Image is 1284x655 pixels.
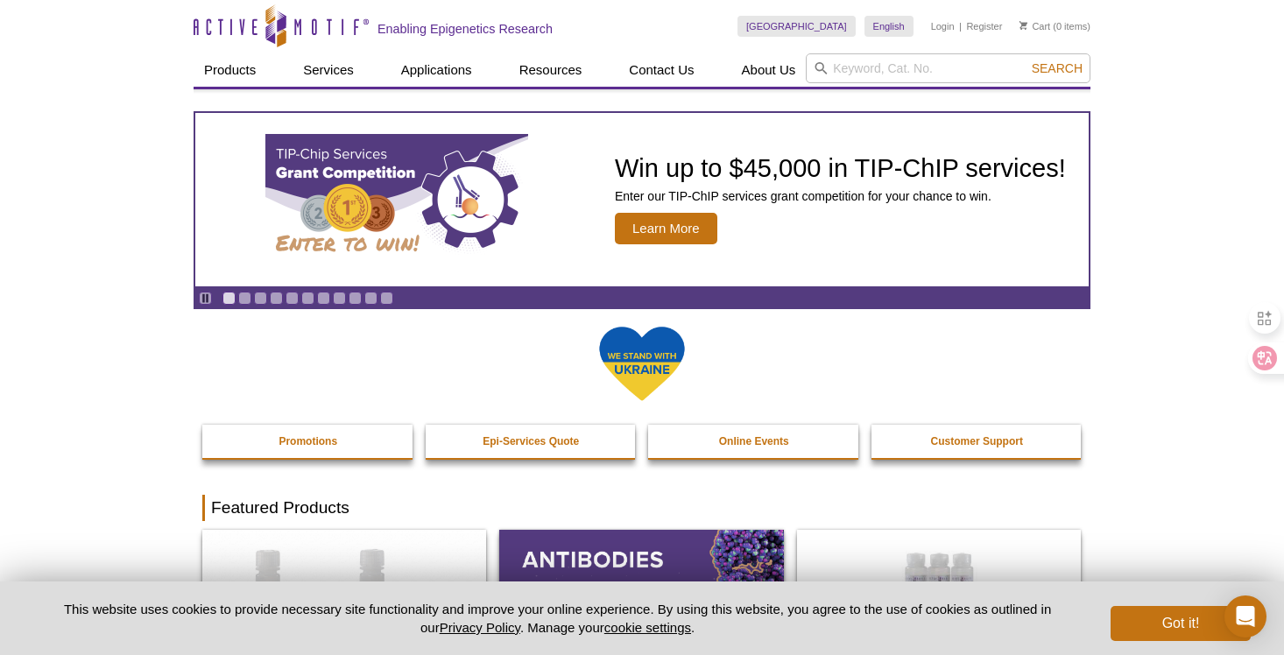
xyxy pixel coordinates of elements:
[615,213,717,244] span: Learn More
[931,20,955,32] a: Login
[270,292,283,305] a: Go to slide 4
[604,620,691,635] button: cookie settings
[194,53,266,87] a: Products
[195,113,1089,286] a: TIP-ChIP Services Grant Competition Win up to $45,000 in TIP-ChIP services! Enter our TIP-ChIP se...
[33,600,1082,637] p: This website uses cookies to provide necessary site functionality and improve your online experie...
[222,292,236,305] a: Go to slide 1
[871,425,1083,458] a: Customer Support
[254,292,267,305] a: Go to slide 3
[615,188,1066,204] p: Enter our TIP-ChIP services grant competition for your chance to win.
[864,16,914,37] a: English
[293,53,364,87] a: Services
[1224,595,1266,637] div: Open Intercom Messenger
[737,16,856,37] a: [GEOGRAPHIC_DATA]
[1019,20,1050,32] a: Cart
[1111,606,1251,641] button: Got it!
[648,425,860,458] a: Online Events
[719,435,789,447] strong: Online Events
[731,53,807,87] a: About Us
[618,53,704,87] a: Contact Us
[483,435,579,447] strong: Epi-Services Quote
[1019,21,1027,30] img: Your Cart
[286,292,299,305] a: Go to slide 5
[301,292,314,305] a: Go to slide 6
[199,292,212,305] a: Toggle autoplay
[349,292,362,305] a: Go to slide 9
[615,155,1066,181] h2: Win up to $45,000 in TIP-ChIP services!
[1019,16,1090,37] li: (0 items)
[1026,60,1088,76] button: Search
[265,134,528,265] img: TIP-ChIP Services Grant Competition
[333,292,346,305] a: Go to slide 8
[598,325,686,403] img: We Stand With Ukraine
[806,53,1090,83] input: Keyword, Cat. No.
[931,435,1023,447] strong: Customer Support
[440,620,520,635] a: Privacy Policy
[279,435,337,447] strong: Promotions
[959,16,962,37] li: |
[364,292,377,305] a: Go to slide 10
[391,53,483,87] a: Applications
[509,53,593,87] a: Resources
[202,495,1082,521] h2: Featured Products
[317,292,330,305] a: Go to slide 7
[377,21,553,37] h2: Enabling Epigenetics Research
[380,292,393,305] a: Go to slide 11
[1032,61,1083,75] span: Search
[238,292,251,305] a: Go to slide 2
[195,113,1089,286] article: TIP-ChIP Services Grant Competition
[426,425,638,458] a: Epi-Services Quote
[202,425,414,458] a: Promotions
[966,20,1002,32] a: Register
